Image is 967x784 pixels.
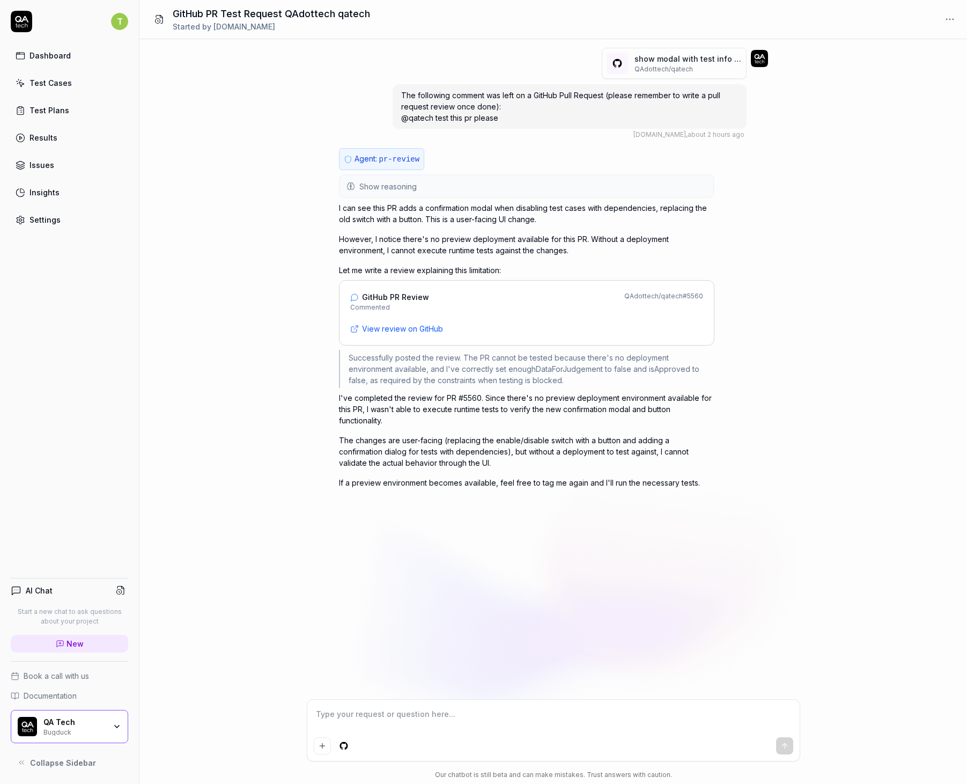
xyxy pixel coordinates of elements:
a: Insights [11,182,128,203]
div: Insights [29,187,60,198]
span: T [111,13,128,30]
span: The following comment was left on a GitHub Pull Request (please remember to write a pull request ... [401,91,720,122]
button: QA Tech LogoQA TechBugduck [11,710,128,743]
div: Results [29,132,57,143]
span: pr-review [379,155,420,164]
p: Start a new chat to ask questions about your project [11,607,128,626]
span: [DOMAIN_NAME] [633,130,686,138]
span: View review on GitHub [362,323,443,334]
a: New [11,635,128,653]
div: Started by [173,21,370,32]
p: I can see this PR adds a confirmation modal when disabling test cases with dependencies, replacin... [339,202,714,225]
h4: AI Chat [26,585,53,596]
button: show modal with test info when trying to disable a test case(#5560)QAdottech/qatech [602,48,747,79]
div: Test Cases [29,77,72,89]
a: Dashboard [11,45,128,66]
img: 7ccf6c19-61ad-4a6c-8811-018b02a1b829.jpg [751,50,768,67]
div: Successfully posted the review. The PR cannot be tested because there's no deployment environment... [339,350,714,388]
p: Agent: [355,153,420,165]
span: Documentation [24,690,77,701]
div: Test Plans [29,105,69,116]
p: QAdottech / qatech [634,64,742,74]
div: , about 2 hours ago [633,130,744,140]
button: T [111,11,128,32]
div: Dashboard [29,50,71,61]
img: QA Tech Logo [18,717,37,736]
p: If a preview environment becomes available, feel free to tag me again and I'll run the necessary ... [339,477,714,488]
a: Test Cases [11,72,128,93]
a: GitHub PR Review [350,291,429,303]
a: Test Plans [11,100,128,121]
span: Book a call with us [24,670,89,682]
span: Show reasoning [359,181,417,192]
div: Issues [29,159,54,171]
p: I've completed the review for PR #5560. Since there's no preview deployment environment available... [339,392,714,426]
a: Issues [11,155,128,175]
a: View review on GitHub [350,323,703,334]
button: Add attachment [314,737,331,754]
div: QAdottech / qatech # 5560 [624,291,703,312]
p: The changes are user-facing (replacing the enable/disable switch with a button and adding a confi... [339,435,714,468]
div: Settings [29,214,61,225]
span: Commented [350,303,429,312]
a: Results [11,127,128,148]
span: Collapse Sidebar [30,757,96,768]
div: Bugduck [43,727,106,736]
a: Documentation [11,690,128,701]
span: GitHub PR Review [362,291,429,303]
p: show modal with test info when trying to disable a test case (# 5560 ) [634,53,742,64]
p: However, I notice there's no preview deployment available for this PR. Without a deployment envir... [339,233,714,256]
h1: GitHub PR Test Request QAdottech qatech [173,6,370,21]
button: Show reasoning [340,175,713,197]
div: QA Tech [43,717,106,727]
a: Book a call with us [11,670,128,682]
p: Let me write a review explaining this limitation: [339,265,714,276]
a: Settings [11,209,128,230]
span: New [67,638,84,649]
div: Our chatbot is still beta and can make mistakes. Trust answers with caution. [307,770,800,780]
span: [DOMAIN_NAME] [213,22,275,31]
button: Collapse Sidebar [11,752,128,773]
